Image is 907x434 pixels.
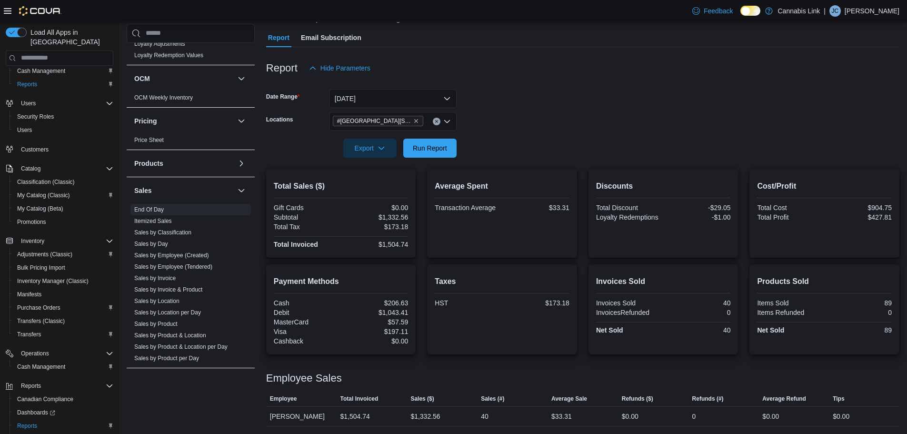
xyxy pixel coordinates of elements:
div: $33.31 [551,411,572,422]
span: My Catalog (Beta) [17,205,63,212]
span: My Catalog (Beta) [13,203,113,214]
label: Locations [266,116,293,123]
span: Manifests [17,291,41,298]
span: Cash Management [17,363,65,371]
p: [PERSON_NAME] [845,5,899,17]
h2: Products Sold [757,276,892,287]
button: My Catalog (Classic) [10,189,117,202]
div: Loyalty [127,38,255,65]
span: Email Subscription [301,28,361,47]
a: Dashboards [13,407,59,418]
p: | [824,5,826,17]
div: $1,332.56 [343,213,408,221]
button: OCM [236,73,247,84]
a: Security Roles [13,111,58,122]
button: Transfers (Classic) [10,314,117,328]
span: Users [13,124,113,136]
a: Customers [17,144,52,155]
div: 0 [692,411,696,422]
a: Bulk Pricing Import [13,262,69,273]
input: Dark Mode [740,6,760,16]
button: Manifests [10,288,117,301]
span: Security Roles [17,113,54,121]
div: $0.00 [343,337,408,345]
span: Inventory [17,235,113,247]
div: $197.11 [343,328,408,335]
span: Inventory [21,237,44,245]
div: 89 [827,326,892,334]
div: Pricing [127,134,255,150]
span: Operations [21,350,49,357]
div: $0.00 [622,411,638,422]
span: Bulk Pricing Import [17,264,65,272]
span: Cash Management [13,361,113,373]
button: Security Roles [10,110,117,123]
span: Adjustments (Classic) [13,249,113,260]
span: Reports [17,380,113,392]
button: Catalog [17,163,44,174]
span: Sales by Day [134,240,168,248]
button: Classification (Classic) [10,175,117,189]
a: Loyalty Adjustments [134,40,185,47]
a: Loyalty Redemption Values [134,52,203,59]
div: InvoicesRefunded [596,309,661,316]
h2: Taxes [435,276,569,287]
strong: Net Sold [757,326,784,334]
div: Total Cost [757,204,822,212]
span: Cash Management [13,65,113,77]
a: Transfers (Classic) [13,315,69,327]
span: Users [21,100,36,107]
span: Loyalty Redemption Values [134,51,203,59]
span: Sales by Product [134,320,178,328]
strong: Total Invoiced [274,241,318,248]
h3: Pricing [134,116,157,126]
div: Transaction Average [435,204,500,212]
span: Sales by Product per Day [134,354,199,362]
span: Inventory Manager (Classic) [13,275,113,287]
a: Sales by Product per Day [134,355,199,362]
h2: Payment Methods [274,276,409,287]
button: Remove #1 1175 Hyde Park Road, Unit 2B from selection in this group [413,118,419,124]
span: Users [17,126,32,134]
span: #[GEOGRAPHIC_DATA][STREET_ADDRESS] [337,116,411,126]
button: Products [134,159,234,168]
button: Operations [2,347,117,360]
span: Sales by Employee (Tendered) [134,263,212,271]
div: Items Refunded [757,309,822,316]
span: Transfers [17,331,41,338]
h3: Products [134,159,163,168]
span: Reports [17,81,37,88]
a: Sales by Location [134,298,179,304]
div: Total Tax [274,223,339,231]
a: Price Sheet [134,137,164,143]
a: OCM Weekly Inventory [134,94,193,101]
a: Sales by Day [134,241,168,247]
span: Adjustments (Classic) [17,251,72,258]
div: 40 [665,299,730,307]
button: Reports [17,380,45,392]
a: Cash Management [13,65,69,77]
h2: Invoices Sold [596,276,731,287]
span: Hide Parameters [320,63,370,73]
div: 0 [665,309,730,316]
span: Users [17,98,113,109]
span: Refunds ($) [622,395,653,403]
div: Cashback [274,337,339,345]
button: Export [343,139,397,158]
span: Canadian Compliance [17,395,73,403]
button: Users [10,123,117,137]
div: $0.00 [343,204,408,212]
a: Sales by Employee (Tendered) [134,263,212,270]
div: $1,043.41 [343,309,408,316]
span: Dashboards [13,407,113,418]
button: Purchase Orders [10,301,117,314]
strong: Net Sold [596,326,623,334]
span: Canadian Compliance [13,394,113,405]
span: Reports [13,420,113,432]
a: Purchase Orders [13,302,64,313]
div: $427.81 [827,213,892,221]
div: OCM [127,92,255,107]
a: Sales by Employee (Created) [134,252,209,259]
button: Catalog [2,162,117,175]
